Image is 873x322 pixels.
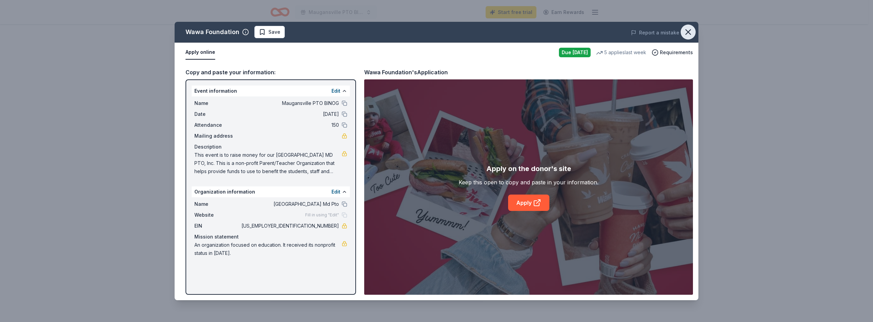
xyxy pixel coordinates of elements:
[331,188,340,196] button: Edit
[660,48,693,57] span: Requirements
[652,48,693,57] button: Requirements
[186,68,356,77] div: Copy and paste your information:
[192,186,350,197] div: Organization information
[254,26,285,38] button: Save
[194,121,240,129] span: Attendance
[331,87,340,95] button: Edit
[194,151,342,175] span: This event is to raise money for our [GEOGRAPHIC_DATA] MD PTO, Inc. This is a non-profit Parent/T...
[364,68,448,77] div: Wawa Foundation's Application
[186,45,215,60] button: Apply online
[240,121,339,129] span: 150
[486,163,571,174] div: Apply on the donor's site
[186,27,239,37] div: Wawa Foundation
[194,99,240,107] span: Name
[268,28,280,36] span: Save
[559,48,591,57] div: Due [DATE]
[194,211,240,219] span: Website
[459,178,598,186] div: Keep this open to copy and paste in your information.
[596,48,646,57] div: 5 applies last week
[240,99,339,107] span: Maugansville PTO BINOG
[194,110,240,118] span: Date
[194,241,342,257] span: An organization focused on education. It received its nonprofit status in [DATE].
[305,212,339,218] span: Fill in using "Edit"
[194,132,240,140] span: Mailing address
[508,195,549,211] a: Apply
[192,86,350,96] div: Event information
[194,143,347,151] div: Description
[631,29,679,37] button: Report a mistake
[240,200,339,208] span: [GEOGRAPHIC_DATA] Md Pto
[194,200,240,208] span: Name
[194,222,240,230] span: EIN
[194,233,347,241] div: Mission statement
[240,110,339,118] span: [DATE]
[240,222,339,230] span: [US_EMPLOYER_IDENTIFICATION_NUMBER]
